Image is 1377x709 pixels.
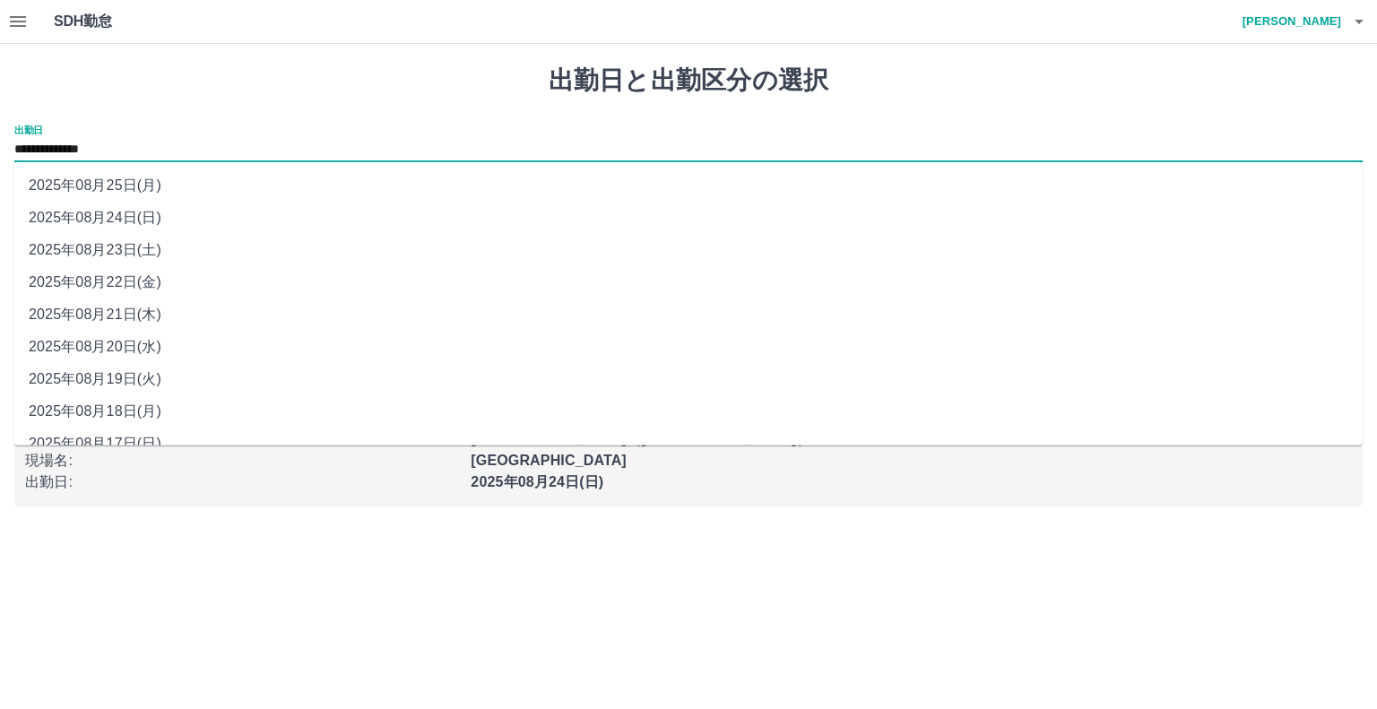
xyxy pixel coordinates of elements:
p: 出勤日 : [25,471,460,493]
li: 2025年08月17日(日) [14,428,1363,460]
li: 2025年08月23日(土) [14,234,1363,266]
h1: 出勤日と出勤区分の選択 [14,65,1363,96]
label: 出勤日 [14,123,43,136]
p: 現場名 : [25,450,460,471]
li: 2025年08月25日(月) [14,169,1363,202]
li: 2025年08月20日(水) [14,331,1363,363]
b: [GEOGRAPHIC_DATA] [471,453,627,468]
li: 2025年08月24日(日) [14,202,1363,234]
li: 2025年08月22日(金) [14,266,1363,298]
li: 2025年08月19日(火) [14,363,1363,395]
b: 2025年08月24日(日) [471,474,603,489]
li: 2025年08月18日(月) [14,395,1363,428]
li: 2025年08月21日(木) [14,298,1363,331]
